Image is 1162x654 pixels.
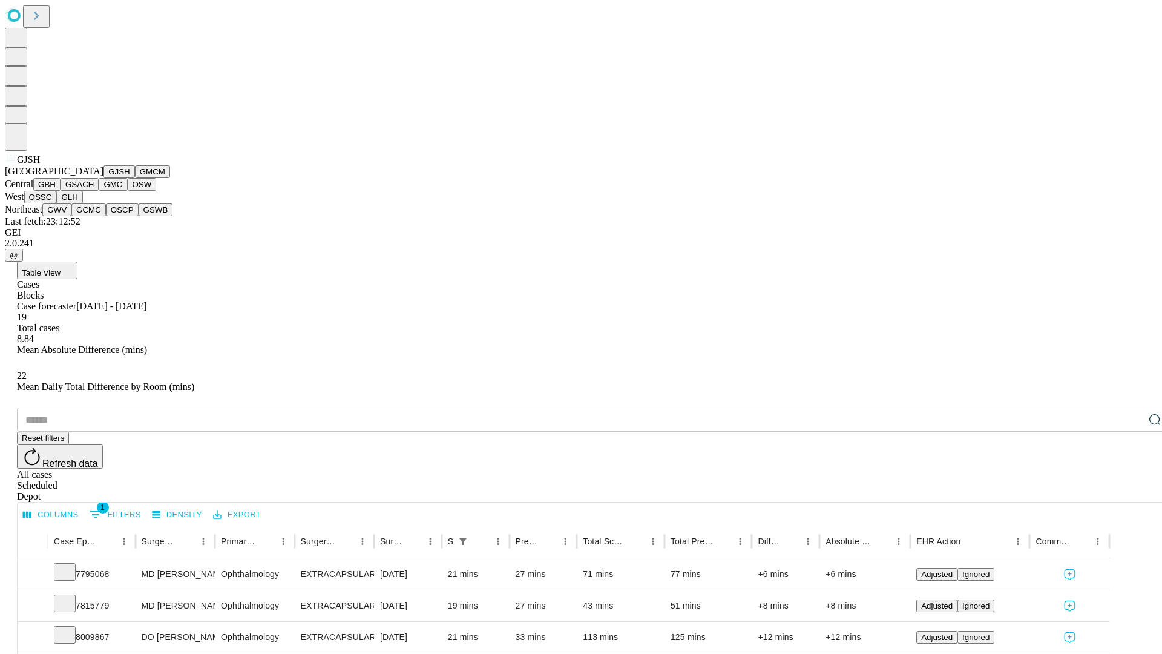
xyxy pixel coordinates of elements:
button: Expand [24,627,42,649]
div: 21 mins [448,559,504,590]
span: Mean Absolute Difference (mins) [17,345,147,355]
button: GJSH [103,165,135,178]
div: EHR Action [916,537,960,546]
div: Predicted In Room Duration [516,537,539,546]
button: Sort [783,533,799,550]
button: GSWB [139,203,173,216]
button: Menu [557,533,574,550]
button: Density [149,506,205,524]
div: 8009867 [54,622,130,653]
div: 125 mins [671,622,746,653]
div: 1 active filter [455,533,471,550]
div: +6 mins [826,559,904,590]
button: Reset filters [17,432,69,444]
button: Menu [1009,533,1026,550]
div: 21 mins [448,622,504,653]
span: West [5,191,24,202]
span: Last fetch: 23:12:52 [5,216,80,226]
span: Northeast [5,204,42,214]
button: Menu [645,533,661,550]
button: Sort [873,533,890,550]
span: 22 [17,371,27,381]
button: Ignored [957,599,994,612]
div: Total Scheduled Duration [583,537,626,546]
button: @ [5,249,23,262]
div: 33 mins [516,622,571,653]
div: 77 mins [671,559,746,590]
button: OSSC [24,191,57,203]
span: Reset filters [22,434,64,443]
span: Table View [22,268,61,277]
button: GSACH [61,178,99,191]
span: @ [10,251,18,260]
button: GLH [56,191,82,203]
button: Sort [540,533,557,550]
div: 2.0.241 [5,238,1157,249]
div: GEI [5,227,1157,238]
button: Adjusted [916,631,957,644]
span: Case forecaster [17,301,76,311]
div: 113 mins [583,622,658,653]
div: [DATE] [380,559,436,590]
button: Sort [628,533,645,550]
button: Sort [337,533,354,550]
button: Table View [17,262,77,279]
div: 7815779 [54,590,130,621]
div: Ophthalmology [221,559,288,590]
span: Total cases [17,323,59,333]
button: OSCP [106,203,139,216]
span: Ignored [962,601,990,610]
div: 7795068 [54,559,130,590]
div: Comments [1036,537,1071,546]
button: Adjusted [916,568,957,581]
div: +12 mins [758,622,813,653]
div: Case Epic Id [54,537,97,546]
button: Ignored [957,568,994,581]
div: +8 mins [826,590,904,621]
div: 71 mins [583,559,658,590]
span: Adjusted [921,601,953,610]
button: Sort [715,533,732,550]
div: EXTRACAPSULAR CATARACT REMOVAL WITH [MEDICAL_DATA] [301,559,368,590]
button: Menu [799,533,816,550]
button: GCMC [71,203,106,216]
button: Menu [275,533,292,550]
button: GMCM [135,165,170,178]
div: Difference [758,537,781,546]
span: Adjusted [921,570,953,579]
button: Menu [354,533,371,550]
div: 19 mins [448,590,504,621]
button: OSW [128,178,157,191]
div: Surgeon Name [142,537,177,546]
button: GBH [33,178,61,191]
button: Menu [195,533,212,550]
button: Sort [99,533,116,550]
div: DO [PERSON_NAME] [142,622,209,653]
button: Expand [24,596,42,617]
span: [GEOGRAPHIC_DATA] [5,166,103,176]
button: Export [210,506,264,524]
span: [DATE] - [DATE] [76,301,146,311]
div: 43 mins [583,590,658,621]
div: MD [PERSON_NAME] [142,559,209,590]
button: Sort [178,533,195,550]
span: Refresh data [42,458,98,469]
button: Menu [1089,533,1106,550]
button: Show filters [87,505,144,524]
div: EXTRACAPSULAR CATARACT REMOVAL WITH [MEDICAL_DATA] [301,590,368,621]
button: Menu [732,533,749,550]
div: Surgery Date [380,537,404,546]
div: Ophthalmology [221,590,288,621]
span: Ignored [962,633,990,642]
div: MD [PERSON_NAME] [142,590,209,621]
span: 8.84 [17,334,34,344]
span: 19 [17,312,27,322]
button: GMC [99,178,127,191]
button: GWV [42,203,71,216]
div: Ophthalmology [221,622,288,653]
button: Refresh data [17,444,103,469]
button: Sort [405,533,422,550]
button: Menu [490,533,507,550]
button: Sort [258,533,275,550]
span: Ignored [962,570,990,579]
